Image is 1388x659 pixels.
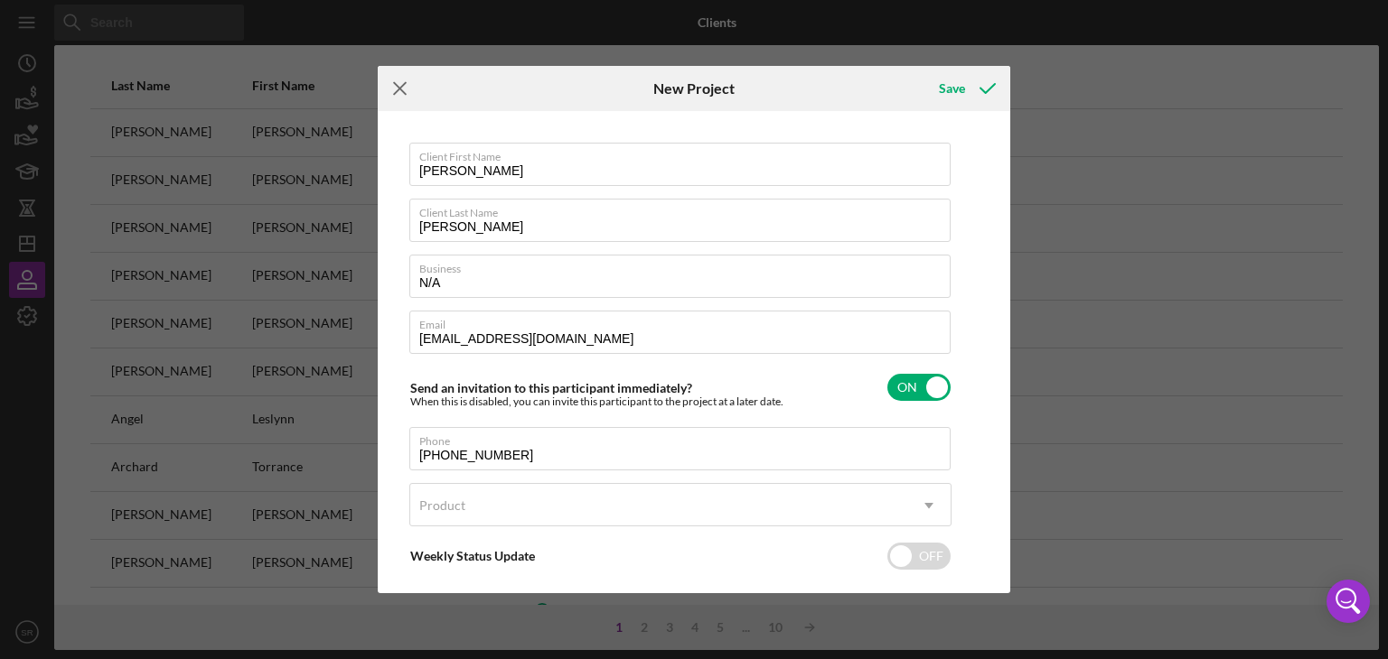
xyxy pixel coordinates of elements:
div: Save [939,70,965,107]
label: Weekly Status Update [410,548,535,563]
label: Business [419,255,951,275]
div: Open Intercom Messenger [1327,580,1370,623]
label: Send an invitation to this participant immediately? [410,380,692,395]
div: Product [419,498,465,513]
button: Save [921,70,1010,107]
label: Client Last Name [419,200,951,219]
div: When this is disabled, you can invite this participant to the project at a later date. [410,395,783,408]
label: Client First Name [419,144,951,163]
label: Phone [419,428,951,448]
label: Email [419,311,951,331]
h6: New Project [653,80,735,97]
